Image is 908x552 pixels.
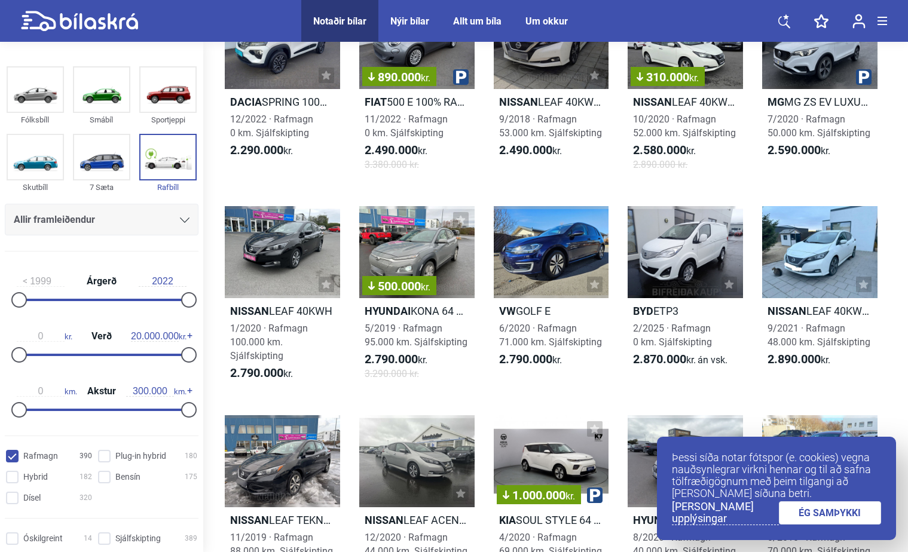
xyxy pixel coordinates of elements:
b: Kia [499,514,516,526]
b: 2.490.000 [499,143,552,157]
b: Fiat [365,96,387,108]
img: parking.png [453,69,469,85]
a: VWGOLF E6/2020 · Rafmagn71.000 km. Sjálfskipting2.790.000kr. [494,206,609,391]
span: kr. [131,331,187,342]
div: Fólksbíll [7,113,64,127]
div: Rafbíll [139,180,197,194]
b: Hyundai [633,514,679,526]
b: 2.790.000 [365,352,418,366]
span: kr. [633,143,696,158]
a: NissanLEAF 40KWH TEKNA9/2021 · Rafmagn48.000 km. Sjálfskipting2.890.000kr. [762,206,878,391]
span: 9/2021 · Rafmagn 48.000 km. Sjálfskipting [768,323,870,348]
span: Árgerð [84,277,120,286]
h2: LEAF 40KWH TEKNA [494,95,609,109]
span: Allir framleiðendur [14,211,95,228]
div: Sportjeppi [139,113,197,127]
div: Um okkur [525,16,568,27]
b: Mg [768,96,784,108]
b: Nissan [499,96,538,108]
h2: IONIQ EV PREMIUM 39KWH [628,513,743,527]
span: kr. [689,72,699,84]
img: parking.png [856,69,872,85]
span: kr. [768,352,830,367]
h2: ETP3 [628,304,743,318]
span: 7/2020 · Rafmagn 50.000 km. Sjálfskipting [768,114,870,139]
h2: GOLF E [494,304,609,318]
b: Dacia [230,96,262,108]
span: 2.890.000 kr. [633,158,687,171]
span: Plug-in hybrid [115,450,166,462]
span: 390 [80,450,92,462]
h2: LEAF TEKNA 62 KWH [225,513,340,527]
span: 310.000 [637,71,699,83]
span: kr. [565,490,575,502]
span: 2/2025 · Rafmagn 0 km. Sjálfskipting [633,323,712,348]
span: 182 [80,471,92,483]
span: kr. [421,72,430,84]
a: [PERSON_NAME] upplýsingar [672,501,779,525]
span: 180 [185,450,197,462]
a: BYDETP32/2025 · Rafmagn0 km. Sjálfskipting2.870.000kr. [628,206,743,391]
span: Akstur [84,387,119,396]
b: 2.580.000 [633,143,686,157]
span: 3.290.000 kr. [365,367,419,381]
h2: 500 E 100% RAFMAGN [359,95,475,109]
span: 6/2020 · Rafmagn 71.000 km. Sjálfskipting [499,323,602,348]
span: Hybrid [23,471,48,483]
p: Þessi síða notar fótspor (e. cookies) vegna nauðsynlegrar virkni hennar og til að safna tölfræðig... [672,452,881,499]
img: parking.png [587,487,603,503]
span: kr. [499,352,562,367]
b: 2.290.000 [230,143,283,157]
div: 7 Sæta [73,180,130,194]
span: 10/2020 · Rafmagn 52.000 km. Sjálfskipting [633,114,736,139]
span: 9/2018 · Rafmagn 53.000 km. Sjálfskipting [499,114,602,139]
span: kr. [230,143,293,158]
span: kr. [17,331,72,342]
span: kr. [633,352,727,367]
span: 1.000.000 [503,489,575,501]
span: 14 [84,532,92,545]
h2: LEAF ACENTA 40KWH [359,513,475,527]
span: 500.000 [368,280,430,292]
span: 1/2020 · Rafmagn 100.000 km. Sjálfskipting [230,323,308,361]
span: 389 [185,532,197,545]
a: Allt um bíla [453,16,502,27]
b: Nissan [633,96,672,108]
span: Sjálfskipting [115,532,161,545]
span: 11/2022 · Rafmagn 0 km. Sjálfskipting [365,114,448,139]
a: NissanLEAF 40KWH1/2020 · Rafmagn100.000 km. Sjálfskipting2.790.000kr. [225,206,340,391]
a: Nýir bílar [390,16,429,27]
h2: LEAF 40KWH TEKNA [762,304,878,318]
a: Notaðir bílar [313,16,366,27]
span: Óskilgreint [23,532,63,545]
span: Rafmagn [23,450,58,462]
a: 500.000kr.HyundaiKONA 64 KWH PREMIUM5/2019 · Rafmagn95.000 km. Sjálfskipting2.790.000kr.3.290.000... [359,206,475,391]
div: Skutbíll [7,180,64,194]
h2: SPRING 100% RAFMAGN 230 KM DRÆGNI [225,95,340,109]
h2: LEAF 40KWH [225,304,340,318]
div: Smábíl [73,113,130,127]
span: 5/2019 · Rafmagn 95.000 km. Sjálfskipting [365,323,467,348]
span: 890.000 [368,71,430,83]
span: kr. [365,352,427,367]
span: Verð [88,332,115,341]
b: BYD [633,305,653,317]
span: 320 [80,492,92,504]
span: 3.380.000 kr. [365,158,419,171]
span: 12/2022 · Rafmagn 0 km. Sjálfskipting [230,114,313,139]
b: Hyundai [365,305,411,317]
a: ÉG SAMÞYKKI [779,501,882,525]
span: km. [126,386,187,397]
span: kr. [499,143,562,158]
h2: MG ZS EV LUXURY 44,5KWH [762,95,878,109]
span: kr. [230,366,293,381]
b: 2.790.000 [230,366,283,380]
b: 2.790.000 [499,352,552,366]
img: user-login.svg [852,14,866,29]
b: VW [499,305,516,317]
b: Nissan [230,305,269,317]
b: Nissan [230,514,269,526]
